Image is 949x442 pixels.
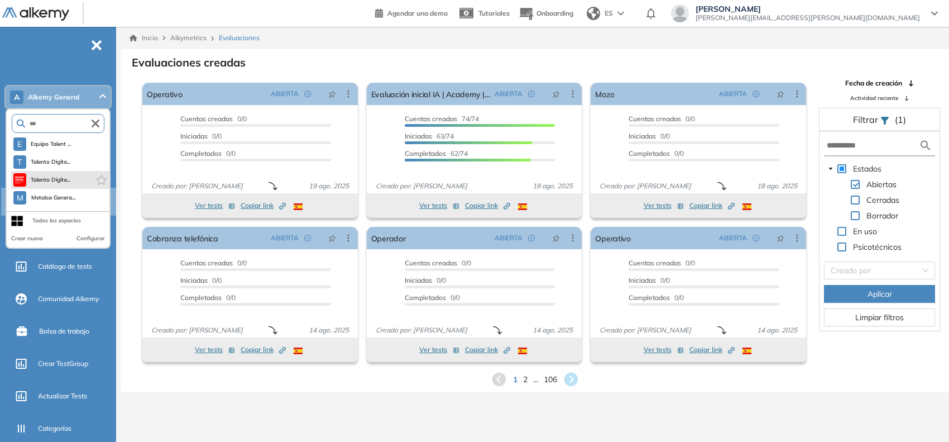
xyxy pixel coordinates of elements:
button: pushpin [544,85,568,103]
span: Cerradas [864,193,902,207]
span: 2 [523,374,528,386]
span: Actualizar Tests [38,391,87,401]
span: Cuentas creadas [629,115,681,123]
span: ... [533,374,538,386]
span: check-circle [753,91,759,97]
span: Creado por: [PERSON_NAME] [371,325,472,335]
span: E [17,140,22,149]
span: Bolsa de trabajo [39,326,89,336]
span: M [17,193,23,202]
span: Copiar link [689,345,735,355]
span: Alkymetrics [170,34,207,42]
button: Copiar link [241,199,286,212]
span: Cerradas [866,195,899,205]
button: Ver tests [419,199,459,212]
img: ESP [294,348,303,354]
span: En uso [853,226,877,236]
span: check-circle [528,235,535,241]
span: Categorías [38,424,71,434]
span: 0/0 [629,276,670,284]
span: 0/0 [405,259,471,267]
span: 0/0 [629,293,684,302]
span: Actividad reciente [850,94,898,102]
button: Copiar link [465,199,510,212]
a: Inicio [130,33,158,43]
img: ESP [294,203,303,210]
a: Cobranza telefónica [147,227,218,249]
button: Copiar link [465,343,510,357]
button: pushpin [768,85,793,103]
button: Onboarding [519,2,573,26]
span: Copiar link [465,345,510,355]
span: check-circle [528,91,535,97]
img: ESP [518,348,527,354]
span: 0/0 [405,276,446,284]
button: Ver tests [644,343,684,357]
span: ABIERTA [719,89,747,99]
a: Agendar una demo [375,6,448,19]
span: Cuentas creadas [180,115,233,123]
span: [PERSON_NAME][EMAIL_ADDRESS][PERSON_NAME][DOMAIN_NAME] [696,13,920,22]
span: 74/74 [405,115,479,123]
span: En uso [851,225,879,238]
span: (1) [895,113,906,126]
span: Iniciadas [405,132,432,140]
span: ABIERTA [495,233,523,243]
span: Copiar link [241,201,286,211]
span: check-circle [304,91,311,97]
span: pushpin [328,234,336,243]
span: Tutoriales [478,9,510,17]
span: Cuentas creadas [180,259,233,267]
span: Abiertas [866,179,897,189]
span: Equipo Talent ... [31,140,71,149]
span: Iniciadas [405,276,432,284]
span: Iniciadas [180,132,208,140]
span: 0/0 [629,259,695,267]
img: search icon [919,139,932,153]
span: Crear TestGroup [38,359,88,369]
a: Evaluación inicial IA | Academy | Pomelo [371,83,491,105]
span: Copiar link [241,345,286,355]
span: 0/0 [180,259,247,267]
span: 0/0 [629,132,670,140]
span: Creado por: [PERSON_NAME] [371,181,472,191]
span: 14 ago. 2025 [304,325,353,335]
button: pushpin [320,85,344,103]
button: Limpiar filtros [824,308,935,326]
span: Creado por: [PERSON_NAME] [595,181,696,191]
span: 106 [544,374,557,386]
span: 0/0 [180,293,236,302]
span: Completados [180,149,222,158]
button: Aplicar [824,285,935,303]
span: Creado por: [PERSON_NAME] [147,325,247,335]
span: 0/0 [629,149,684,158]
span: Borrador [866,211,898,221]
span: Onboarding [536,9,573,17]
span: Alkemy General [28,93,79,102]
button: Crear nuevo [11,234,43,243]
span: Fecha de creación [845,78,902,88]
span: ABIERTA [271,89,299,99]
a: Mozo [595,83,614,105]
span: Creado por: [PERSON_NAME] [147,181,247,191]
span: Copiar link [465,201,510,211]
img: arrow [617,11,624,16]
h3: Evaluaciones creadas [132,56,246,69]
span: Talento Digita... [31,158,71,167]
span: Completados [405,293,446,302]
span: ABIERTA [719,233,747,243]
a: Operativo [147,83,183,105]
span: check-circle [753,235,759,241]
img: ESP [518,203,527,210]
button: Copiar link [689,199,735,212]
span: Comunidad Alkemy [38,294,99,304]
button: Ver tests [644,199,684,212]
span: 0/0 [180,132,222,140]
span: Cuentas creadas [405,115,457,123]
span: Completados [629,149,670,158]
img: Logo [2,7,69,21]
span: ABIERTA [495,89,523,99]
span: Completados [405,149,446,158]
span: Completados [180,293,222,302]
span: Limpiar filtros [855,311,904,324]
